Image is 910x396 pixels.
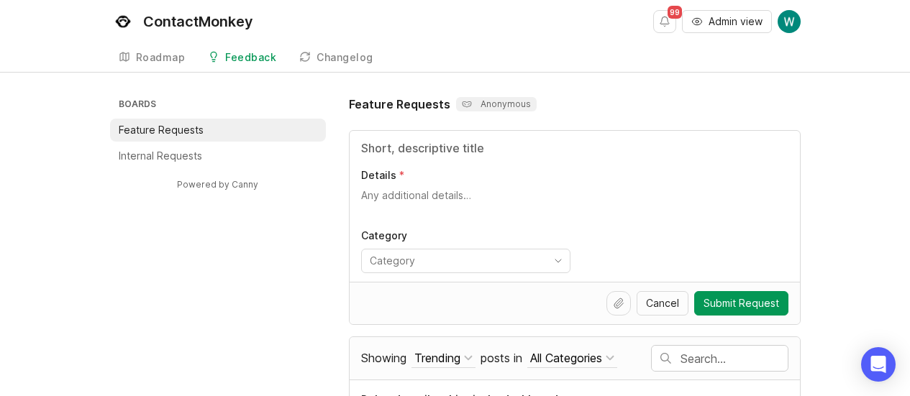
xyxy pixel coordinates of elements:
input: Search… [681,351,788,367]
span: posts in [481,351,522,365]
span: Showing [361,351,406,365]
p: Details [361,168,396,183]
p: Anonymous [462,98,531,110]
div: toggle menu [361,249,570,273]
span: Submit Request [704,296,779,310]
p: Internal Requests [119,149,202,163]
button: posts in [527,349,617,368]
button: Showing [411,349,476,368]
div: All Categories [530,350,602,366]
a: Changelog [291,43,382,73]
span: Admin view [709,14,763,29]
div: Open Intercom Messenger [861,347,896,382]
textarea: Details [361,188,788,217]
a: Feature Requests [110,119,326,142]
h1: Feature Requests [349,96,450,113]
div: Trending [414,350,460,366]
img: Wendy Pham [778,10,801,33]
input: Title [361,139,788,157]
div: Changelog [317,52,373,63]
span: 99 [668,6,682,19]
button: Cancel [637,291,688,316]
div: Feedback [225,52,276,63]
a: Internal Requests [110,144,326,167]
a: Feedback [199,43,285,73]
img: ContactMonkey logo [110,9,136,34]
button: Submit Request [694,291,788,316]
span: Cancel [646,296,679,310]
button: Admin view [682,10,772,33]
div: Roadmap [136,52,186,63]
p: Feature Requests [119,123,204,137]
p: Category [361,229,570,243]
a: Roadmap [110,43,194,73]
a: Powered by Canny [175,176,260,193]
input: Category [370,253,545,269]
h3: Boards [116,96,326,116]
svg: toggle icon [547,255,570,267]
div: ContactMonkey [143,14,253,29]
button: Notifications [653,10,676,33]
